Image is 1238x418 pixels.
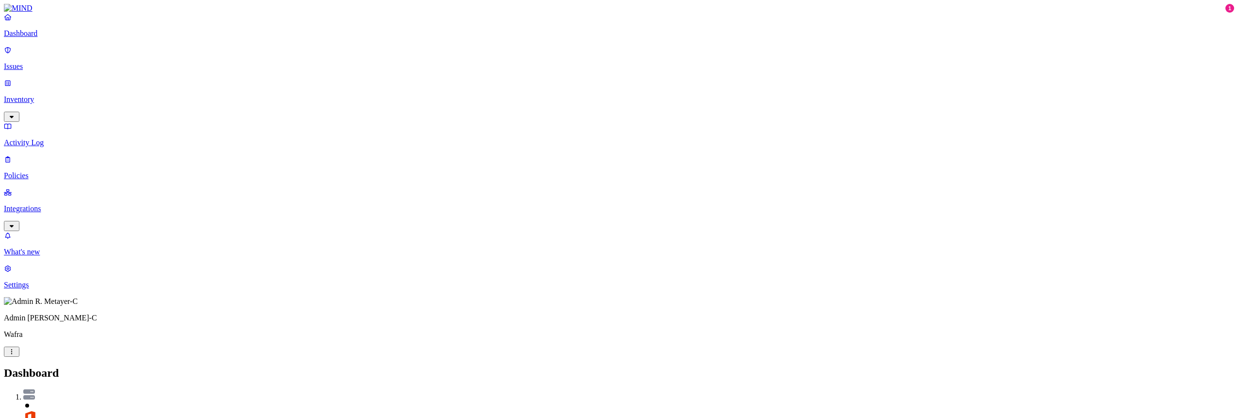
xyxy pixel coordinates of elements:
[4,264,1234,289] a: Settings
[4,4,33,13] img: MIND
[4,281,1234,289] p: Settings
[4,204,1234,213] p: Integrations
[4,95,1234,104] p: Inventory
[4,13,1234,38] a: Dashboard
[4,155,1234,180] a: Policies
[4,79,1234,120] a: Inventory
[4,188,1234,230] a: Integrations
[23,389,35,400] img: svg%3e
[4,46,1234,71] a: Issues
[4,367,1234,380] h2: Dashboard
[4,314,1234,322] p: Admin [PERSON_NAME]-C
[4,330,1234,339] p: Wafra
[4,29,1234,38] p: Dashboard
[4,297,78,306] img: Admin R. Metayer-C
[1225,4,1234,13] div: 1
[4,4,1234,13] a: MIND
[4,171,1234,180] p: Policies
[4,138,1234,147] p: Activity Log
[4,248,1234,256] p: What's new
[4,122,1234,147] a: Activity Log
[4,62,1234,71] p: Issues
[4,231,1234,256] a: What's new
